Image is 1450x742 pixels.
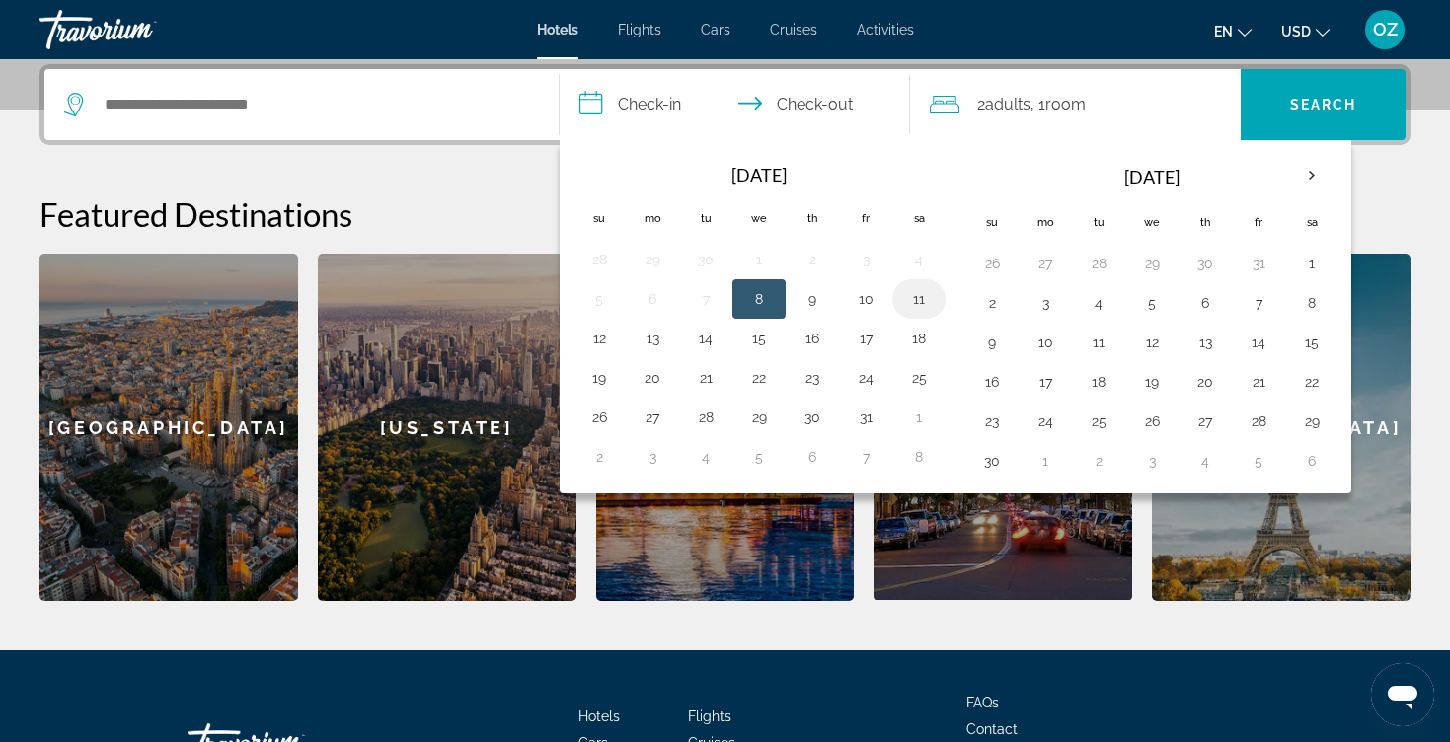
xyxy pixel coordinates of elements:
[976,289,1008,317] button: Day 2
[1019,153,1285,200] th: [DATE]
[688,708,731,724] a: Flights
[1083,368,1114,396] button: Day 18
[318,254,576,601] a: New York[US_STATE]
[583,404,615,431] button: Day 26
[903,325,935,352] button: Day 18
[1243,289,1274,317] button: Day 7
[572,153,946,477] table: Left calendar grid
[1083,250,1114,277] button: Day 28
[1281,17,1330,45] button: Change currency
[743,443,775,471] button: Day 5
[578,708,620,724] a: Hotels
[690,325,722,352] button: Day 14
[1083,447,1114,475] button: Day 2
[637,364,668,392] button: Day 20
[1243,329,1274,356] button: Day 14
[1371,663,1434,726] iframe: Button to launch messaging window
[1136,408,1168,435] button: Day 26
[1083,329,1114,356] button: Day 11
[797,325,828,352] button: Day 16
[583,325,615,352] button: Day 12
[583,246,615,273] button: Day 28
[743,246,775,273] button: Day 1
[637,246,668,273] button: Day 29
[797,443,828,471] button: Day 6
[1083,408,1114,435] button: Day 25
[1030,250,1061,277] button: Day 27
[770,22,817,37] a: Cruises
[690,443,722,471] button: Day 4
[976,329,1008,356] button: Day 9
[1241,69,1406,140] button: Search
[966,695,999,710] span: FAQs
[976,368,1008,396] button: Day 16
[985,95,1030,113] span: Adults
[690,246,722,273] button: Day 30
[1189,408,1221,435] button: Day 27
[797,285,828,313] button: Day 9
[850,325,881,352] button: Day 17
[1373,20,1398,39] span: OZ
[1281,24,1311,39] span: USD
[637,443,668,471] button: Day 3
[1285,153,1338,198] button: Next month
[965,153,1338,481] table: Right calendar grid
[618,22,661,37] span: Flights
[1189,447,1221,475] button: Day 4
[850,285,881,313] button: Day 10
[1136,329,1168,356] button: Day 12
[910,69,1241,140] button: Travelers: 2 adults, 0 children
[1136,447,1168,475] button: Day 3
[1030,408,1061,435] button: Day 24
[903,246,935,273] button: Day 4
[626,153,892,196] th: [DATE]
[976,250,1008,277] button: Day 26
[857,22,914,37] a: Activities
[1030,91,1086,118] span: , 1
[850,246,881,273] button: Day 3
[39,4,237,55] a: Travorium
[1030,289,1061,317] button: Day 3
[39,194,1411,234] h2: Featured Destinations
[701,22,730,37] a: Cars
[637,404,668,431] button: Day 27
[1030,329,1061,356] button: Day 10
[1189,329,1221,356] button: Day 13
[637,325,668,352] button: Day 13
[103,90,529,119] input: Search hotel destination
[1136,250,1168,277] button: Day 29
[1030,447,1061,475] button: Day 1
[743,364,775,392] button: Day 22
[39,254,298,601] a: Barcelona[GEOGRAPHIC_DATA]
[1243,408,1274,435] button: Day 28
[797,404,828,431] button: Day 30
[977,91,1030,118] span: 2
[583,364,615,392] button: Day 19
[903,443,935,471] button: Day 8
[976,447,1008,475] button: Day 30
[1189,250,1221,277] button: Day 30
[850,443,881,471] button: Day 7
[797,246,828,273] button: Day 2
[1243,250,1274,277] button: Day 31
[1296,250,1328,277] button: Day 1
[850,404,881,431] button: Day 31
[637,285,668,313] button: Day 6
[583,443,615,471] button: Day 2
[797,364,828,392] button: Day 23
[1359,9,1411,50] button: User Menu
[1296,408,1328,435] button: Day 29
[1030,368,1061,396] button: Day 17
[903,404,935,431] button: Day 1
[690,285,722,313] button: Day 7
[1083,289,1114,317] button: Day 4
[903,285,935,313] button: Day 11
[1189,289,1221,317] button: Day 6
[39,254,298,601] div: [GEOGRAPHIC_DATA]
[966,721,1018,737] span: Contact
